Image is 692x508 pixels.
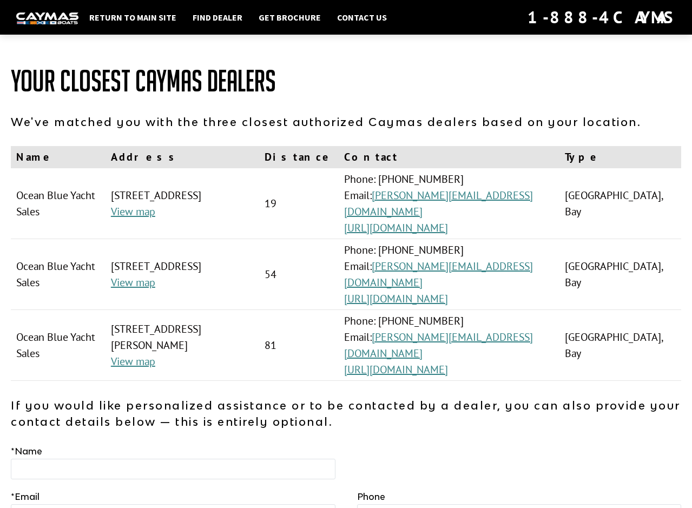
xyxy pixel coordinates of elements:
[559,146,681,168] th: Type
[559,310,681,381] td: [GEOGRAPHIC_DATA], Bay
[357,490,385,503] label: Phone
[528,5,676,29] div: 1-888-4CAYMAS
[344,362,448,377] a: [URL][DOMAIN_NAME]
[259,168,339,239] td: 19
[559,168,681,239] td: [GEOGRAPHIC_DATA], Bay
[11,239,106,310] td: Ocean Blue Yacht Sales
[259,310,339,381] td: 81
[11,146,106,168] th: Name
[559,239,681,310] td: [GEOGRAPHIC_DATA], Bay
[16,12,78,24] img: white-logo-c9c8dbefe5ff5ceceb0f0178aa75bf4bb51f6bca0971e226c86eb53dfe498488.png
[339,239,559,310] td: Phone: [PHONE_NUMBER] Email:
[11,168,106,239] td: Ocean Blue Yacht Sales
[259,146,339,168] th: Distance
[344,221,448,235] a: [URL][DOMAIN_NAME]
[11,65,681,97] h1: Your Closest Caymas Dealers
[111,354,155,368] a: View map
[11,397,681,430] p: If you would like personalized assistance or to be contacted by a dealer, you can also provide yo...
[344,292,448,306] a: [URL][DOMAIN_NAME]
[344,330,533,360] a: [PERSON_NAME][EMAIL_ADDRESS][DOMAIN_NAME]
[111,204,155,219] a: View map
[106,310,259,381] td: [STREET_ADDRESS][PERSON_NAME]
[339,310,559,381] td: Phone: [PHONE_NUMBER] Email:
[84,10,182,24] a: Return to main site
[344,259,533,289] a: [PERSON_NAME][EMAIL_ADDRESS][DOMAIN_NAME]
[339,168,559,239] td: Phone: [PHONE_NUMBER] Email:
[11,445,42,458] label: Name
[187,10,248,24] a: Find Dealer
[111,275,155,289] a: View map
[344,188,533,219] a: [PERSON_NAME][EMAIL_ADDRESS][DOMAIN_NAME]
[106,146,259,168] th: Address
[253,10,326,24] a: Get Brochure
[259,239,339,310] td: 54
[11,490,39,503] label: Email
[339,146,559,168] th: Contact
[106,239,259,310] td: [STREET_ADDRESS]
[332,10,392,24] a: Contact Us
[11,310,106,381] td: Ocean Blue Yacht Sales
[11,114,681,130] p: We've matched you with the three closest authorized Caymas dealers based on your location.
[106,168,259,239] td: [STREET_ADDRESS]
